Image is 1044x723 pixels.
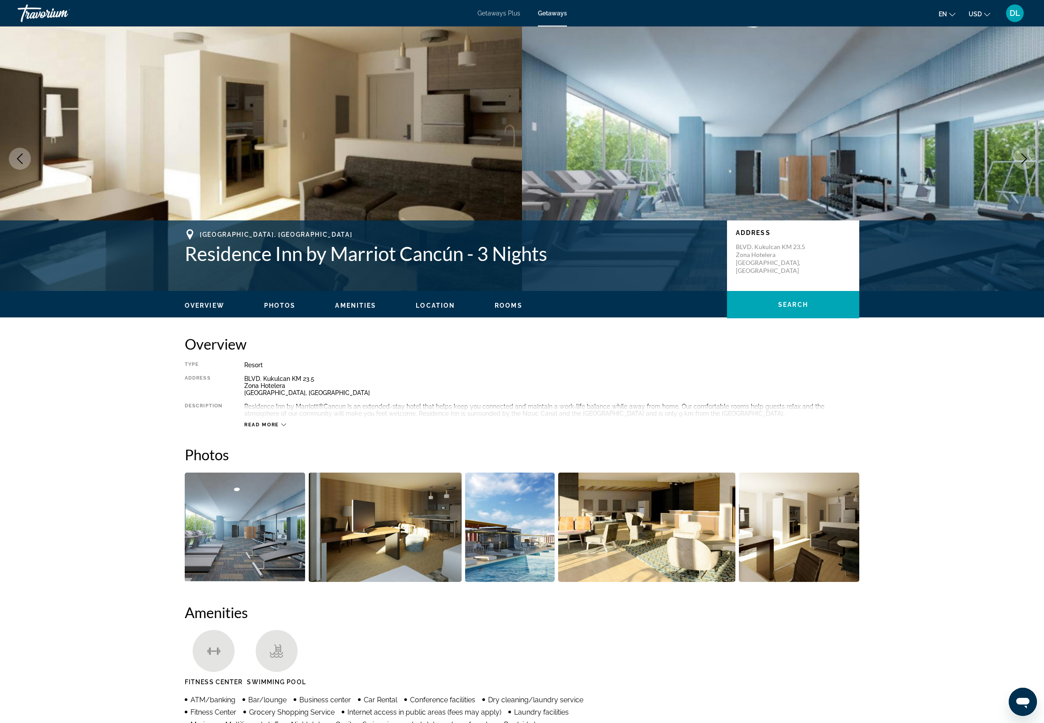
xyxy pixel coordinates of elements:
p: Address [736,229,850,236]
span: Location [416,302,455,309]
span: Rooms [495,302,522,309]
span: Read more [244,422,279,428]
span: Overview [185,302,224,309]
span: Car Rental [364,696,397,704]
button: Change language [939,7,955,20]
span: Bar/lounge [248,696,287,704]
div: Description [185,403,222,417]
span: ATM/banking [190,696,235,704]
button: Read more [244,421,286,428]
button: Rooms [495,302,522,309]
span: Search [778,301,808,308]
div: Type [185,361,222,369]
a: Getaways [538,10,567,17]
span: USD [969,11,982,18]
a: Getaways Plus [477,10,520,17]
button: User Menu [1003,4,1026,22]
button: Open full-screen image slider [465,472,555,582]
span: Fitness Center [185,678,242,686]
button: Next image [1013,148,1035,170]
span: Internet access in public areas (fees may apply) [347,708,501,716]
div: Address [185,375,222,396]
span: [GEOGRAPHIC_DATA], [GEOGRAPHIC_DATA] [200,231,352,238]
span: Grocery Shopping Service [249,708,335,716]
button: Location [416,302,455,309]
iframe: Button to launch messaging window [1009,688,1037,716]
h2: Overview [185,335,859,353]
button: Open full-screen image slider [185,472,305,582]
span: Photos [264,302,296,309]
span: Business center [299,696,351,704]
span: Swimming Pool [247,678,306,686]
h2: Amenities [185,604,859,621]
button: Open full-screen image slider [309,472,462,582]
button: Search [727,291,859,318]
button: Open full-screen image slider [739,472,859,582]
span: Fitness Center [190,708,236,716]
button: Photos [264,302,296,309]
button: Overview [185,302,224,309]
span: Laundry facilities [514,708,569,716]
button: Open full-screen image slider [558,472,736,582]
h2: Photos [185,446,859,463]
span: en [939,11,947,18]
div: Resort [244,361,859,369]
span: Dry cleaning/laundry service [488,696,583,704]
div: Residence Inn by Marriott®Cancun is an extended-stay hotel that helps keep you connected and main... [244,403,859,417]
button: Previous image [9,148,31,170]
span: Amenities [335,302,376,309]
a: Travorium [18,2,106,25]
button: Change currency [969,7,990,20]
h1: Residence Inn by Marriot Cancún - 3 Nights [185,242,718,265]
p: BLVD. Kukulcan KM 23.5 Zona Hotelera [GEOGRAPHIC_DATA], [GEOGRAPHIC_DATA] [736,243,806,275]
button: Amenities [335,302,376,309]
span: Conference facilities [410,696,475,704]
span: DL [1010,9,1020,18]
div: BLVD. Kukulcan KM 23.5 Zona Hotelera [GEOGRAPHIC_DATA], [GEOGRAPHIC_DATA] [244,375,859,396]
